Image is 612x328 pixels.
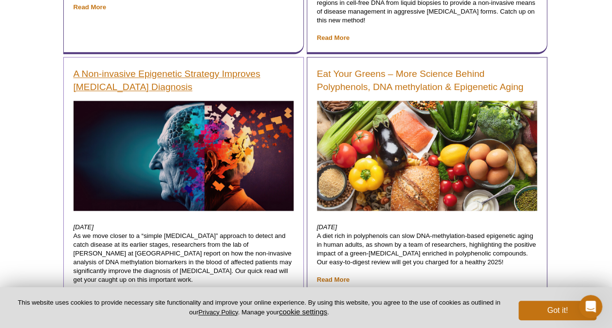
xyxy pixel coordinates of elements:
[74,3,106,11] a: Read More
[16,298,502,317] p: This website uses cookies to provide necessary site functionality and improve your online experie...
[74,223,294,302] p: As we move closer to a “simple [MEDICAL_DATA]” approach to detect and catch disease at its earlie...
[198,309,238,316] a: Privacy Policy
[74,67,294,93] a: A Non-invasive Epigenetic Strategy Improves [MEDICAL_DATA] Diagnosis
[317,67,537,93] a: Eat Your Greens – More Science Behind Polyphenols, DNA methylation & Epigenetic Aging
[317,223,337,231] em: [DATE]
[317,276,350,283] a: Read More
[519,301,596,320] button: Got it!
[317,101,537,211] img: A table spread with vegetables and various food.
[74,223,94,231] em: [DATE]
[579,295,602,318] iframe: Intercom live chat
[317,223,537,284] p: A diet rich in polyphenols can slow DNA-methylation-based epigenetic aging in human adults, as sh...
[74,101,294,211] img: Deteriorating brain.
[317,34,350,41] a: Read More
[279,308,327,316] button: cookie settings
